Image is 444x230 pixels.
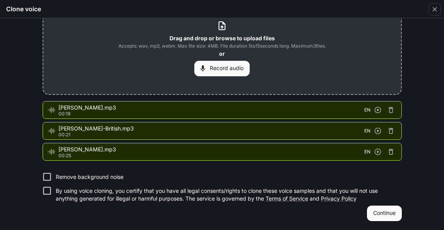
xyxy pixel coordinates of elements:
button: Continue [367,206,402,221]
p: By using voice cloning, you certify that you have all legal consents/rights to clone these voice ... [56,187,396,203]
p: 00:25 [58,153,364,158]
b: or [219,50,225,57]
button: Record audio [194,61,250,76]
span: [PERSON_NAME].mp3 [58,146,364,153]
span: EN [364,127,370,135]
p: 00:18 [58,112,364,116]
span: [PERSON_NAME]-British.mp3 [58,125,364,132]
p: Remove background noise [56,173,123,181]
p: 00:21 [58,132,364,137]
a: Privacy Policy [321,195,357,202]
span: [PERSON_NAME].mp3 [58,104,364,112]
span: EN [364,106,370,114]
span: Accepts: wav, mp3, webm. Max file size: 4MB. File duration 5 to 15 seconds long. Maximum 3 files. [118,42,326,50]
h5: Clone voice [6,5,41,13]
a: Terms of Service [266,195,308,202]
span: EN [364,148,370,156]
b: Drag and drop or browse to upload files [170,35,275,41]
